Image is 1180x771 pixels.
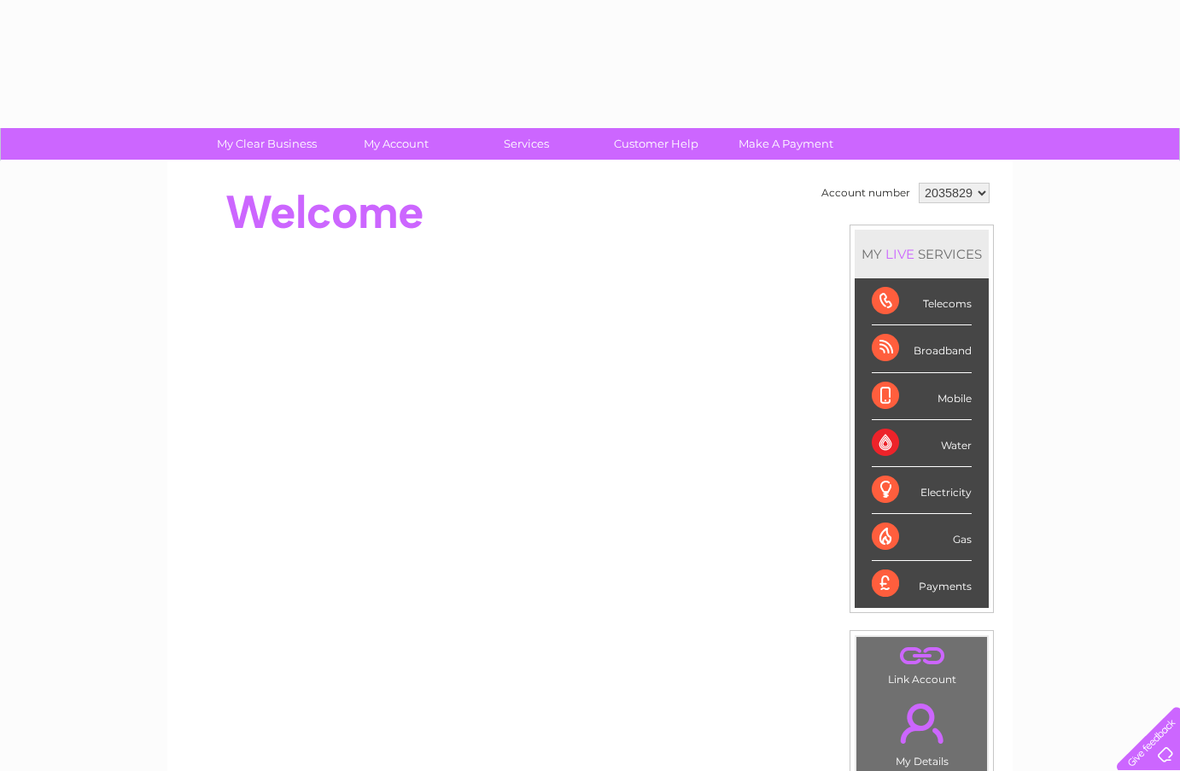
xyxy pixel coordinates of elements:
[872,325,972,372] div: Broadband
[326,128,467,160] a: My Account
[882,246,918,262] div: LIVE
[872,420,972,467] div: Water
[856,636,988,690] td: Link Account
[586,128,727,160] a: Customer Help
[861,641,983,671] a: .
[855,230,989,278] div: MY SERVICES
[861,693,983,753] a: .
[196,128,337,160] a: My Clear Business
[716,128,856,160] a: Make A Payment
[456,128,597,160] a: Services
[872,278,972,325] div: Telecoms
[872,561,972,607] div: Payments
[817,178,914,207] td: Account number
[872,514,972,561] div: Gas
[872,373,972,420] div: Mobile
[872,467,972,514] div: Electricity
